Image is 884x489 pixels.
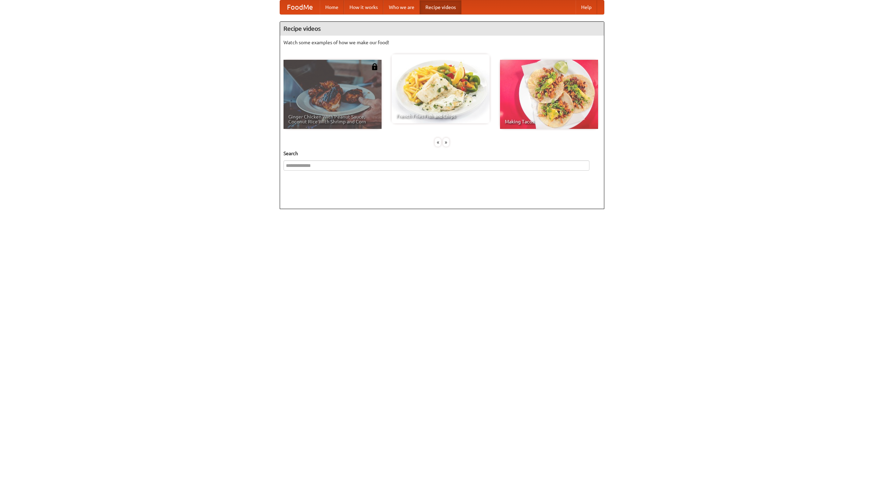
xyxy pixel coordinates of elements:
a: FoodMe [280,0,320,14]
a: Recipe videos [420,0,461,14]
p: Watch some examples of how we make our food! [284,39,600,46]
span: French Fries Fish and Chips [396,114,485,119]
h5: Search [284,150,600,157]
img: 483408.png [371,63,378,70]
span: Making Tacos [505,119,593,124]
a: How it works [344,0,383,14]
div: » [443,138,449,147]
div: « [435,138,441,147]
a: Home [320,0,344,14]
a: French Fries Fish and Chips [392,54,490,123]
a: Making Tacos [500,60,598,129]
a: Who we are [383,0,420,14]
a: Help [576,0,597,14]
h4: Recipe videos [280,22,604,36]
